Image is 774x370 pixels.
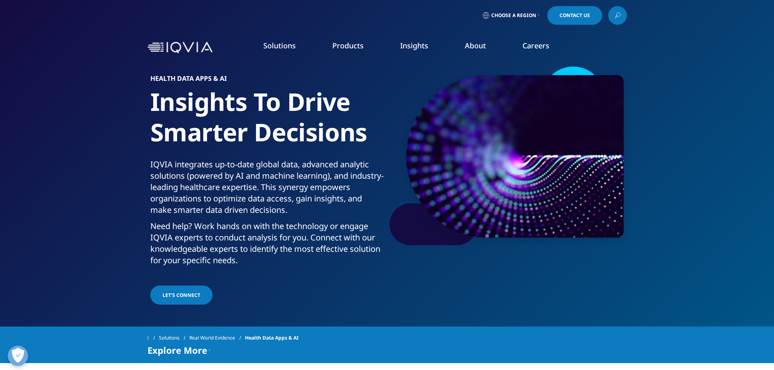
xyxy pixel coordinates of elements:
h1: Insights To Drive Smarter Decisions [150,87,384,159]
nav: Primary [216,28,627,67]
a: Solutions [263,41,296,50]
span: Explore More [147,345,207,355]
span: Health Data Apps & AI [245,331,299,345]
h6: Health Data APPS & AI [150,75,384,87]
a: About [465,41,486,50]
a: Contact Us [547,6,602,25]
p: IQVIA integrates up-to-date global data, advanced analytic solutions (powered by AI and machine l... [150,159,384,221]
a: Real World Evidence [189,331,245,345]
img: 2058_wave-flow-and-data-radar-stream.jpg [406,75,624,238]
span: Let's Connect [163,292,200,299]
button: Open Preferences [8,346,28,366]
a: Solutions [159,331,189,345]
a: Let's Connect [150,286,212,305]
p: Need help? Work hands on with the technology or engage IQVIA experts to conduct analysis for you.... [150,221,384,271]
span: Choose a Region [491,12,536,19]
a: Insights [400,41,428,50]
a: Careers [523,41,549,50]
a: Products [332,41,364,50]
img: IQVIA Healthcare Information Technology and Pharma Clinical Research Company [147,42,212,54]
span: Contact Us [559,13,590,18]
